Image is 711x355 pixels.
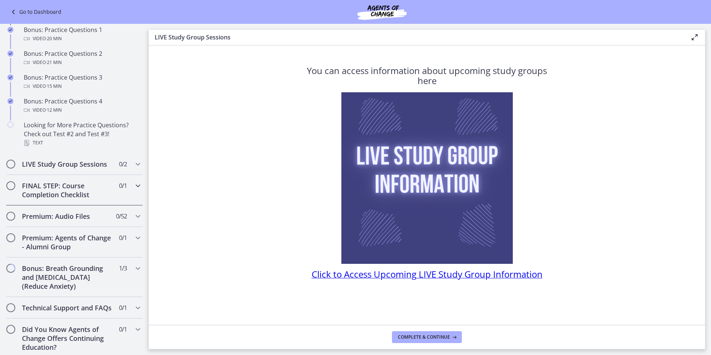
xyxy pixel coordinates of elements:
[24,106,140,115] div: Video
[392,331,462,343] button: Complete & continue
[22,264,113,291] h2: Bonus: Breath Grounding and [MEDICAL_DATA] (Reduce Anxiety)
[155,33,678,42] h3: LIVE Study Group Sessions
[22,325,113,352] h2: Did You Know Agents of Change Offers Continuing Education?
[341,92,513,264] img: Live_Study_Group_Information.png
[46,106,62,115] span: · 12 min
[119,303,127,312] span: 0 / 1
[7,74,13,80] i: Completed
[9,7,61,16] a: Go to Dashboard
[24,138,140,147] div: Text
[119,181,127,190] span: 0 / 1
[24,58,140,67] div: Video
[46,58,62,67] span: · 21 min
[337,3,427,21] img: Agents of Change
[24,82,140,91] div: Video
[22,181,113,199] h2: FINAL STEP: Course Completion Checklist
[312,268,543,280] span: Click to Access Upcoming LIVE Study Group Information
[22,303,113,312] h2: Technical Support and FAQs
[7,98,13,104] i: Completed
[24,25,140,43] div: Bonus: Practice Questions 1
[7,27,13,33] i: Completed
[22,160,113,169] h2: LIVE Study Group Sessions
[24,34,140,43] div: Video
[119,160,127,169] span: 0 / 2
[307,64,547,87] span: You can access information about upcoming study groups here
[119,325,127,334] span: 0 / 1
[24,49,140,67] div: Bonus: Practice Questions 2
[24,121,140,147] div: Looking for More Practice Questions? Check out Test #2 and Test #3!
[398,334,450,340] span: Complete & continue
[22,212,113,221] h2: Premium: Audio Files
[116,212,127,221] span: 0 / 52
[312,271,543,279] a: Click to Access Upcoming LIVE Study Group Information
[46,82,62,91] span: · 15 min
[22,233,113,251] h2: Premium: Agents of Change - Alumni Group
[119,233,127,242] span: 0 / 1
[7,51,13,57] i: Completed
[119,264,127,273] span: 1 / 3
[46,34,62,43] span: · 20 min
[24,73,140,91] div: Bonus: Practice Questions 3
[24,97,140,115] div: Bonus: Practice Questions 4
